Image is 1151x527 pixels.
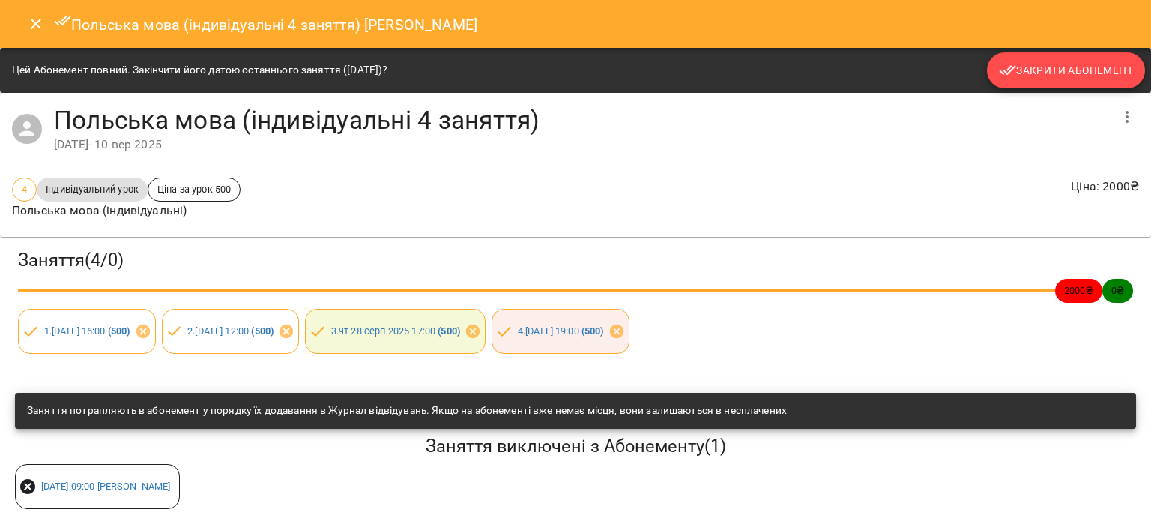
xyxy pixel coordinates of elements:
a: 1.[DATE] 16:00 (500) [44,325,130,337]
div: 4.[DATE] 19:00 (500) [492,309,629,354]
div: 1.[DATE] 16:00 (500) [18,309,156,354]
div: Заняття потрапляють в абонемент у порядку їх додавання в Журнал відвідувань. Якщо на абонементі в... [27,397,787,424]
a: 3.чт 28 серп 2025 17:00 (500) [331,325,460,337]
h3: Заняття ( 4 / 0 ) [18,249,1133,272]
span: 2000 ₴ [1055,283,1102,298]
a: 2.[DATE] 12:00 (500) [187,325,274,337]
a: 4.[DATE] 19:00 (500) [518,325,604,337]
span: Закрити Абонемент [999,61,1133,79]
span: Ціна за урок 500 [148,182,240,196]
div: 3.чт 28 серп 2025 17:00 (500) [305,309,486,354]
div: [DATE] - 10 вер 2025 [54,136,1109,154]
button: Close [18,6,54,42]
b: ( 500 ) [108,325,130,337]
span: Індивідуальний урок [37,182,148,196]
a: [DATE] 09:00 [PERSON_NAME] [41,481,171,492]
h6: Польська мова (індивідуальні 4 заняття) [PERSON_NAME] [54,12,477,37]
span: 0 ₴ [1102,283,1133,298]
span: 4 [13,182,36,196]
button: Закрити Абонемент [987,52,1145,88]
p: Ціна : 2000 ₴ [1071,178,1139,196]
div: Цей Абонемент повний. Закінчити його датою останнього заняття ([DATE])? [12,57,387,84]
h5: Заняття виключені з Абонементу ( 1 ) [15,435,1136,458]
b: ( 500 ) [581,325,604,337]
div: 2.[DATE] 12:00 (500) [162,309,300,354]
p: Польська мова (індивідуальні) [12,202,241,220]
h4: Польська мова (індивідуальні 4 заняття) [54,105,1109,136]
b: ( 500 ) [438,325,460,337]
b: ( 500 ) [251,325,274,337]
